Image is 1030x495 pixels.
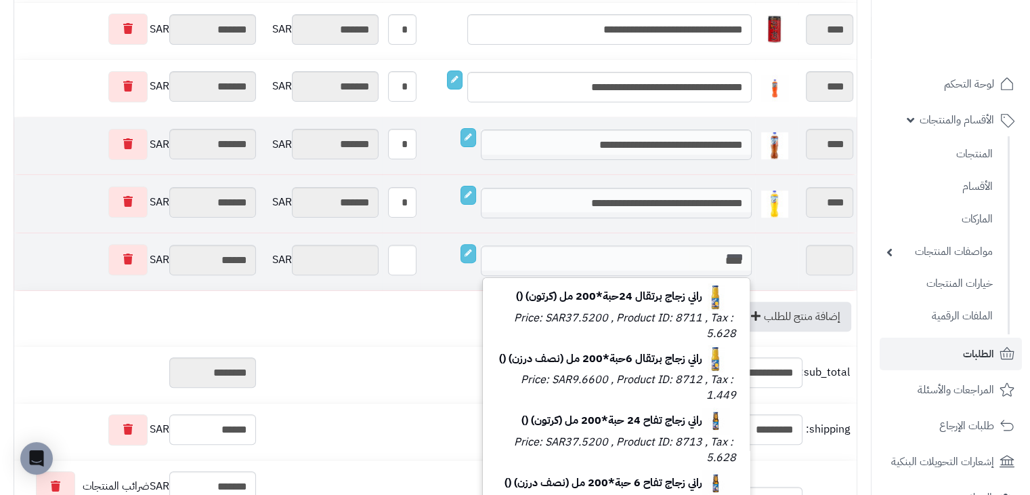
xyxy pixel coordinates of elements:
[939,416,994,435] span: طلبات الإرجاع
[880,446,1022,478] a: إشعارات التحويلات البنكية
[514,434,736,466] small: Price: SAR37.5200 , Product ID: 8713 , Tax : 5.628
[880,338,1022,370] a: الطلبات
[514,310,736,342] small: Price: SAR37.5200 , Product ID: 8711 , Tax : 5.628
[963,344,994,363] span: الطلبات
[20,442,53,475] div: Open Intercom Messenger
[918,380,994,399] span: المراجعات والأسئلة
[18,414,256,446] div: SAR
[880,410,1022,442] a: طلبات الإرجاع
[880,237,1000,266] a: مواصفات المنتجات
[702,283,729,311] img: 1748073458-Screenshot%202025-05-24%20105647-40x40.jpg
[880,172,1000,201] a: الأقسام
[263,14,379,45] div: SAR
[263,245,379,275] div: SAR
[880,205,1000,234] a: الماركات
[83,479,150,494] span: ضرائب المنتجات
[521,412,736,429] b: راني زجاج تفاح 24 حبة*200 مل (كرتون) ()
[880,269,1000,298] a: خيارات المنتجات
[761,75,788,102] img: 1748083430-3QnnAkQSSeCXcIM1tGUEXMxToXECjbdJ-40x40.jpg
[499,351,736,367] b: راني زجاج برتقال 6حبة*200 مل (نصف درزن) ()
[18,129,256,160] div: SAR
[880,302,1000,331] a: الملفات الرقمية
[702,345,729,372] img: 1748073460-Screenshot%202025-05-24%20105647-40x40.jpg
[761,16,788,43] img: 1747536337-61lY7EtfpmL._AC_SL1500-40x40.jpg
[944,75,994,94] span: لوحة التحكم
[18,71,256,102] div: SAR
[880,140,1000,169] a: المنتجات
[18,186,256,218] div: SAR
[18,244,256,275] div: SAR
[521,372,736,403] small: Price: SAR9.6600 , Product ID: 8712 , Tax : 1.449
[263,129,379,159] div: SAR
[702,408,729,435] img: 1748073651-1001669-40x40.jpg
[761,132,788,159] img: 1760023658-61Xw-zuyUUL._AC_SL1500-40x40.jpg
[880,374,1022,406] a: المراجعات والأسئلة
[938,24,1017,53] img: logo-2.png
[18,14,256,45] div: SAR
[806,422,850,437] span: shipping:
[920,111,994,130] span: الأقسام والمنتجات
[263,187,379,218] div: SAR
[737,302,851,332] a: إضافة منتج للطلب
[263,71,379,102] div: SAR
[761,191,788,218] img: 1760023782-51R2dWrdglL._AC_SL1500-40x40.jpg
[891,452,994,471] span: إشعارات التحويلات البنكية
[505,475,736,491] b: راني زجاج تفاح 6 حبة*200 مل (نصف درزن) ()
[880,68,1022,100] a: لوحة التحكم
[516,288,736,304] b: راني زجاج برتقال 24حبة*200 مل (كرتون) ()
[806,365,850,380] span: sub_total:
